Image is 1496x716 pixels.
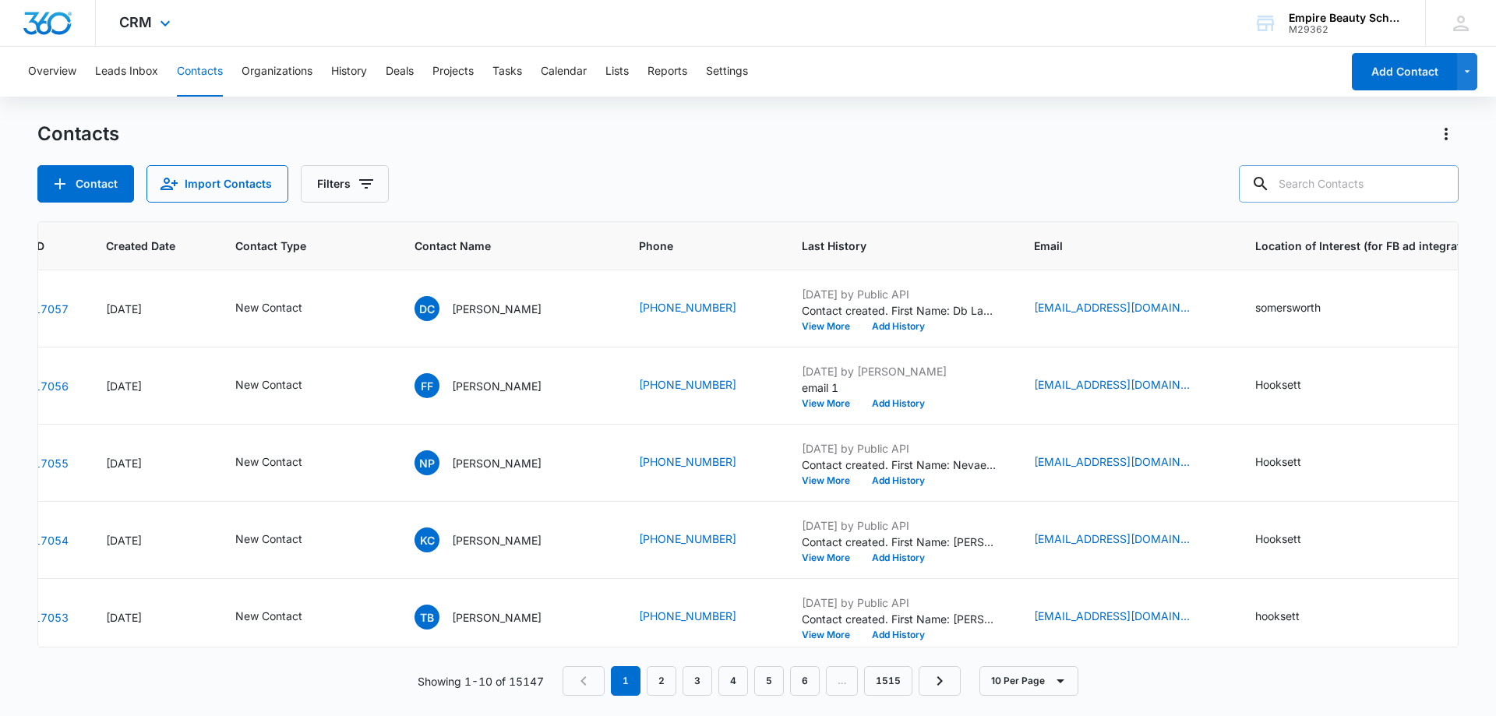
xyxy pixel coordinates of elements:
[639,299,736,316] a: [PHONE_NUMBER]
[235,608,302,624] div: New Contact
[802,594,997,611] p: [DATE] by Public API
[235,453,302,470] div: New Contact
[146,165,288,203] button: Import Contacts
[979,666,1078,696] button: 10 Per Page
[415,527,439,552] span: KC
[861,630,936,640] button: Add History
[452,455,542,471] p: [PERSON_NAME]
[861,322,936,331] button: Add History
[1034,376,1218,395] div: Email - mariefaith316@gnail.com - Select to Edit Field
[34,238,46,254] span: ID
[1289,12,1402,24] div: account name
[864,666,912,696] a: Page 1515
[415,605,439,630] span: TB
[106,455,198,471] div: [DATE]
[1255,238,1482,254] span: Location of Interest (for FB ad integration)
[802,379,997,396] p: email 1
[1255,376,1329,395] div: Location of Interest (for FB ad integration) - Hooksett - Select to Edit Field
[28,47,76,97] button: Overview
[639,531,764,549] div: Phone - (603) 293-3856 - Select to Edit Field
[683,666,712,696] a: Page 3
[301,165,389,203] button: Filters
[235,531,302,547] div: New Contact
[235,299,330,318] div: Contact Type - New Contact - Select to Edit Field
[639,608,764,626] div: Phone - +1 (802) 299-0031 - Select to Edit Field
[34,457,69,470] a: Navigate to contact details page for Nevaeh Pacheco
[37,165,134,203] button: Add Contact
[235,376,302,393] div: New Contact
[639,453,764,472] div: Phone - (603) 406-0900 - Select to Edit Field
[1034,531,1190,547] a: [EMAIL_ADDRESS][DOMAIN_NAME]
[242,47,312,97] button: Organizations
[611,666,640,696] em: 1
[647,47,687,97] button: Reports
[639,238,742,254] span: Phone
[802,611,997,627] p: Contact created. First Name: [PERSON_NAME] Last Name: [PERSON_NAME] Source: Form - Facebook Statu...
[177,47,223,97] button: Contacts
[34,611,69,624] a: Navigate to contact details page for Teri Bradway
[415,296,439,321] span: DC
[639,376,764,395] div: Phone - +1 (603) 204-8795 - Select to Edit Field
[1255,376,1301,393] div: Hooksett
[1034,608,1218,626] div: Email - Mudgirl1975@gmail.com - Select to Edit Field
[452,532,542,548] p: [PERSON_NAME]
[1034,299,1218,318] div: Email - inrecovery68@gmail.com - Select to Edit Field
[802,286,997,302] p: [DATE] by Public API
[802,440,997,457] p: [DATE] by Public API
[790,666,820,696] a: Page 6
[706,47,748,97] button: Settings
[331,47,367,97] button: History
[639,299,764,318] div: Phone - +1 (603) 848-4968 - Select to Edit Field
[34,302,69,316] a: Navigate to contact details page for Db Cooper
[235,453,330,472] div: Contact Type - New Contact - Select to Edit Field
[106,532,198,548] div: [DATE]
[415,296,570,321] div: Contact Name - Db Cooper - Select to Edit Field
[718,666,748,696] a: Page 4
[106,378,198,394] div: [DATE]
[415,527,570,552] div: Contact Name - Kenlee Caswell - Select to Edit Field
[1255,453,1301,470] div: Hooksett
[452,609,542,626] p: [PERSON_NAME]
[418,673,544,690] p: Showing 1-10 of 15147
[235,299,302,316] div: New Contact
[415,450,439,475] span: NP
[106,238,175,254] span: Created Date
[1434,122,1459,146] button: Actions
[802,553,861,563] button: View More
[452,378,542,394] p: [PERSON_NAME]
[37,122,119,146] h1: Contacts
[802,534,997,550] p: Contact created. First Name: [PERSON_NAME] Last Name: [PERSON_NAME] Source: Form - Contact Us Sta...
[106,609,198,626] div: [DATE]
[432,47,474,97] button: Projects
[1034,299,1190,316] a: [EMAIL_ADDRESS][DOMAIN_NAME]
[235,531,330,549] div: Contact Type - New Contact - Select to Edit Field
[34,534,69,547] a: Navigate to contact details page for Kenlee Caswell
[639,531,736,547] a: [PHONE_NUMBER]
[1352,53,1457,90] button: Add Contact
[415,450,570,475] div: Contact Name - Nevaeh Pacheco - Select to Edit Field
[802,517,997,534] p: [DATE] by Public API
[1255,299,1321,316] div: somersworth
[492,47,522,97] button: Tasks
[754,666,784,696] a: Page 5
[639,376,736,393] a: [PHONE_NUMBER]
[1034,453,1218,472] div: Email - nevaehpacheco20@gmail.com - Select to Edit Field
[415,605,570,630] div: Contact Name - Teri Bradway - Select to Edit Field
[563,666,961,696] nav: Pagination
[415,373,570,398] div: Contact Name - Faith Frost - Select to Edit Field
[919,666,961,696] a: Next Page
[802,476,861,485] button: View More
[386,47,414,97] button: Deals
[802,630,861,640] button: View More
[861,476,936,485] button: Add History
[802,322,861,331] button: View More
[802,399,861,408] button: View More
[1255,531,1329,549] div: Location of Interest (for FB ad integration) - Hooksett - Select to Edit Field
[1289,24,1402,35] div: account id
[119,14,152,30] span: CRM
[1239,165,1459,203] input: Search Contacts
[1034,238,1195,254] span: Email
[235,608,330,626] div: Contact Type - New Contact - Select to Edit Field
[639,608,736,624] a: [PHONE_NUMBER]
[802,363,997,379] p: [DATE] by [PERSON_NAME]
